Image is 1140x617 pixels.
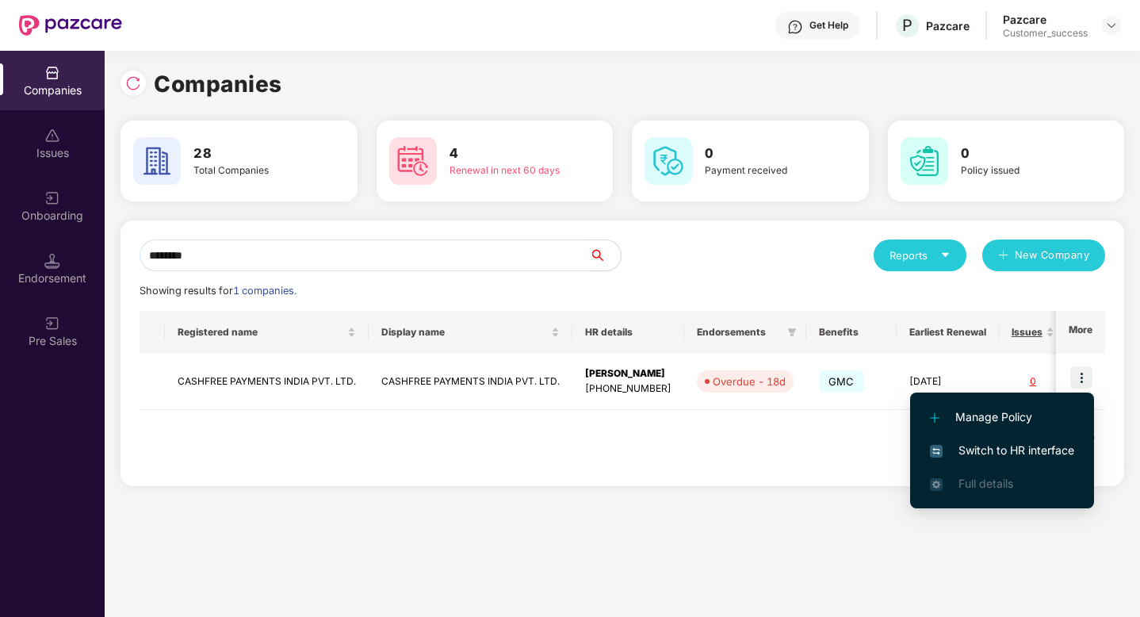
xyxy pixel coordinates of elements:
[369,311,572,354] th: Display name
[705,163,823,178] div: Payment received
[897,311,999,354] th: Earliest Renewal
[165,354,369,410] td: CASHFREE PAYMENTS INDIA PVT. LTD.
[697,326,781,339] span: Endorsements
[44,253,60,269] img: svg+xml;base64,PHN2ZyB3aWR0aD0iMTQuNSIgaGVpZ2h0PSIxNC41IiB2aWV3Qm94PSIwIDAgMTYgMTYiIGZpbGw9Im5vbm...
[1056,311,1105,354] th: More
[44,65,60,81] img: svg+xml;base64,PHN2ZyBpZD0iQ29tcGFuaWVzIiB4bWxucz0iaHR0cDovL3d3dy53My5vcmcvMjAwMC9zdmciIHdpZHRoPS...
[178,326,344,339] span: Registered name
[930,478,943,491] img: svg+xml;base64,PHN2ZyB4bWxucz0iaHR0cDovL3d3dy53My5vcmcvMjAwMC9zdmciIHdpZHRoPSIxNi4zNjMiIGhlaWdodD...
[901,137,948,185] img: svg+xml;base64,PHN2ZyB4bWxucz0iaHR0cDovL3d3dy53My5vcmcvMjAwMC9zdmciIHdpZHRoPSI2MCIgaGVpZ2h0PSI2MC...
[819,370,864,393] span: GMC
[897,354,999,410] td: [DATE]
[809,19,848,32] div: Get Help
[193,144,312,164] h3: 28
[1012,374,1054,389] div: 0
[1003,27,1088,40] div: Customer_success
[1003,12,1088,27] div: Pazcare
[930,442,1074,459] span: Switch to HR interface
[1105,19,1118,32] img: svg+xml;base64,PHN2ZyBpZD0iRHJvcGRvd24tMzJ4MzIiIHhtbG5zPSJodHRwOi8vd3d3LnczLm9yZy8yMDAwL3N2ZyIgd2...
[1015,247,1090,263] span: New Company
[787,328,797,337] span: filter
[961,144,1079,164] h3: 0
[1012,326,1042,339] span: Issues
[645,137,692,185] img: svg+xml;base64,PHN2ZyB4bWxucz0iaHR0cDovL3d3dy53My5vcmcvMjAwMC9zdmciIHdpZHRoPSI2MCIgaGVpZ2h0PSI2MC...
[44,316,60,331] img: svg+xml;base64,PHN2ZyB3aWR0aD0iMjAiIGhlaWdodD0iMjAiIHZpZXdCb3g9IjAgMCAyMCAyMCIgZmlsbD0ibm9uZSIgeG...
[449,163,568,178] div: Renewal in next 60 days
[588,249,621,262] span: search
[165,311,369,354] th: Registered name
[125,75,141,91] img: svg+xml;base64,PHN2ZyBpZD0iUmVsb2FkLTMyeDMyIiB4bWxucz0iaHR0cDovL3d3dy53My5vcmcvMjAwMC9zdmciIHdpZH...
[572,311,684,354] th: HR details
[233,285,296,297] span: 1 companies.
[889,247,951,263] div: Reports
[1070,366,1092,389] img: icon
[449,144,568,164] h3: 4
[585,381,671,397] div: [PHONE_NUMBER]
[19,15,122,36] img: New Pazcare Logo
[930,413,939,423] img: svg+xml;base64,PHN2ZyB4bWxucz0iaHR0cDovL3d3dy53My5vcmcvMjAwMC9zdmciIHdpZHRoPSIxMi4yMDEiIGhlaWdodD...
[958,477,1013,490] span: Full details
[784,323,800,342] span: filter
[44,128,60,144] img: svg+xml;base64,PHN2ZyBpZD0iSXNzdWVzX2Rpc2FibGVkIiB4bWxucz0iaHR0cDovL3d3dy53My5vcmcvMjAwMC9zdmciIH...
[389,137,437,185] img: svg+xml;base64,PHN2ZyB4bWxucz0iaHR0cDovL3d3dy53My5vcmcvMjAwMC9zdmciIHdpZHRoPSI2MCIgaGVpZ2h0PSI2MC...
[588,240,622,271] button: search
[193,163,312,178] div: Total Companies
[585,366,671,381] div: [PERSON_NAME]
[999,311,1067,354] th: Issues
[705,144,823,164] h3: 0
[930,408,1074,426] span: Manage Policy
[961,163,1079,178] div: Policy issued
[930,445,943,458] img: svg+xml;base64,PHN2ZyB4bWxucz0iaHR0cDovL3d3dy53My5vcmcvMjAwMC9zdmciIHdpZHRoPSIxNiIgaGVpZ2h0PSIxNi...
[902,16,912,35] span: P
[940,250,951,260] span: caret-down
[154,67,282,102] h1: Companies
[998,250,1008,263] span: plus
[982,240,1105,271] button: plusNew Company
[140,285,296,297] span: Showing results for
[926,18,970,33] div: Pazcare
[787,19,803,35] img: svg+xml;base64,PHN2ZyBpZD0iSGVscC0zMngzMiIgeG1sbnM9Imh0dHA6Ly93d3cudzMub3JnLzIwMDAvc3ZnIiB3aWR0aD...
[44,190,60,206] img: svg+xml;base64,PHN2ZyB3aWR0aD0iMjAiIGhlaWdodD0iMjAiIHZpZXdCb3g9IjAgMCAyMCAyMCIgZmlsbD0ibm9uZSIgeG...
[369,354,572,410] td: CASHFREE PAYMENTS INDIA PVT. LTD.
[381,326,548,339] span: Display name
[713,374,786,389] div: Overdue - 18d
[806,311,897,354] th: Benefits
[133,137,181,185] img: svg+xml;base64,PHN2ZyB4bWxucz0iaHR0cDovL3d3dy53My5vcmcvMjAwMC9zdmciIHdpZHRoPSI2MCIgaGVpZ2h0PSI2MC...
